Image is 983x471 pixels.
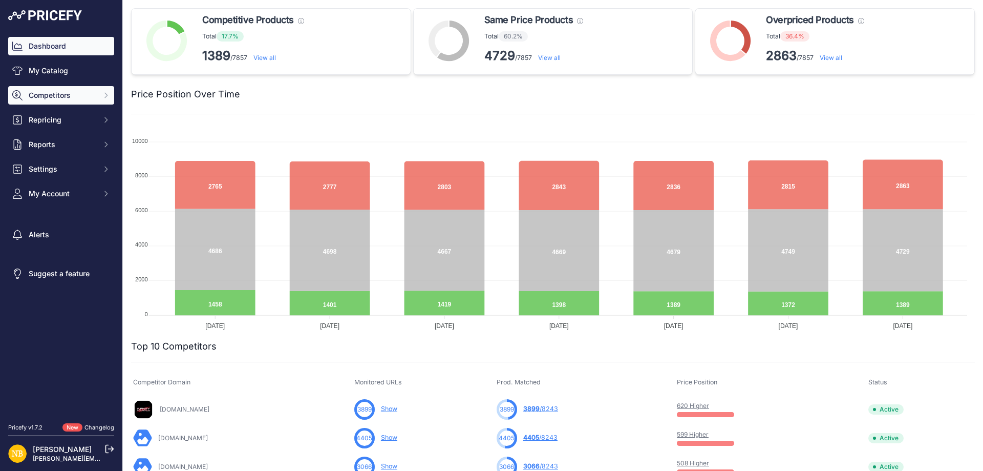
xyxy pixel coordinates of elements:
span: Competitors [29,90,96,100]
a: [PERSON_NAME] [33,445,92,454]
span: Settings [29,164,96,174]
a: 599 Higher [677,431,709,438]
div: Pricefy v1.7.2 [8,423,42,432]
span: 3899 [500,405,514,414]
strong: 2863 [766,48,797,63]
tspan: [DATE] [435,322,454,330]
tspan: [DATE] [664,322,683,330]
a: Show [381,462,397,470]
nav: Sidebar [8,37,114,411]
a: [DOMAIN_NAME] [158,463,208,470]
p: Total [202,31,304,42]
span: 4405 [356,434,372,443]
tspan: 4000 [135,241,147,248]
span: 17.7% [217,31,244,42]
tspan: 0 [144,311,147,317]
a: 508 Higher [677,459,709,467]
span: Reports [29,139,96,150]
p: /7857 [202,48,304,64]
p: Total [484,31,583,42]
span: Active [868,433,904,443]
a: Changelog [84,424,114,431]
button: Competitors [8,86,114,105]
a: View all [253,54,276,62]
tspan: 10000 [132,138,148,144]
button: My Account [8,185,114,203]
span: Status [868,378,887,386]
a: Show [381,434,397,441]
span: Monitored URLs [354,378,402,386]
tspan: 8000 [135,172,147,178]
span: 4405 [523,434,539,441]
a: 4405/8243 [523,434,558,441]
p: /7857 [766,48,864,64]
img: Pricefy Logo [8,10,82,21]
tspan: [DATE] [893,322,912,330]
a: 3066/8243 [523,462,558,470]
button: Reports [8,135,114,154]
button: Repricing [8,111,114,129]
p: Total [766,31,864,42]
span: New [62,423,82,432]
span: Competitive Products [202,13,294,27]
tspan: [DATE] [549,322,569,330]
h2: Top 10 Competitors [131,339,217,354]
span: Overpriced Products [766,13,853,27]
strong: 1389 [202,48,230,63]
tspan: [DATE] [320,322,339,330]
a: Alerts [8,226,114,244]
span: Prod. Matched [497,378,541,386]
span: 3899 [523,405,540,413]
span: Price Position [677,378,717,386]
tspan: [DATE] [779,322,798,330]
p: /7857 [484,48,583,64]
tspan: 6000 [135,207,147,213]
a: View all [538,54,561,62]
a: Suggest a feature [8,264,114,283]
strong: 4729 [484,48,515,63]
tspan: [DATE] [205,322,225,330]
h2: Price Position Over Time [131,87,240,101]
a: 3899/8243 [523,405,558,413]
span: My Account [29,189,96,199]
span: 3066 [523,462,540,470]
a: Dashboard [8,37,114,55]
span: 60.2% [499,31,528,42]
a: [DOMAIN_NAME] [158,434,208,442]
span: 4405 [499,434,515,443]
button: Settings [8,160,114,178]
a: Show [381,405,397,413]
span: 3899 [357,405,372,414]
a: View all [820,54,842,62]
a: [DOMAIN_NAME] [160,405,209,413]
span: Repricing [29,115,96,125]
span: Active [868,404,904,415]
span: Competitor Domain [133,378,190,386]
span: 36.4% [780,31,809,42]
a: 620 Higher [677,402,709,409]
tspan: 2000 [135,276,147,282]
a: [PERSON_NAME][EMAIL_ADDRESS][DOMAIN_NAME] [33,455,190,462]
span: Same Price Products [484,13,573,27]
a: My Catalog [8,62,114,80]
